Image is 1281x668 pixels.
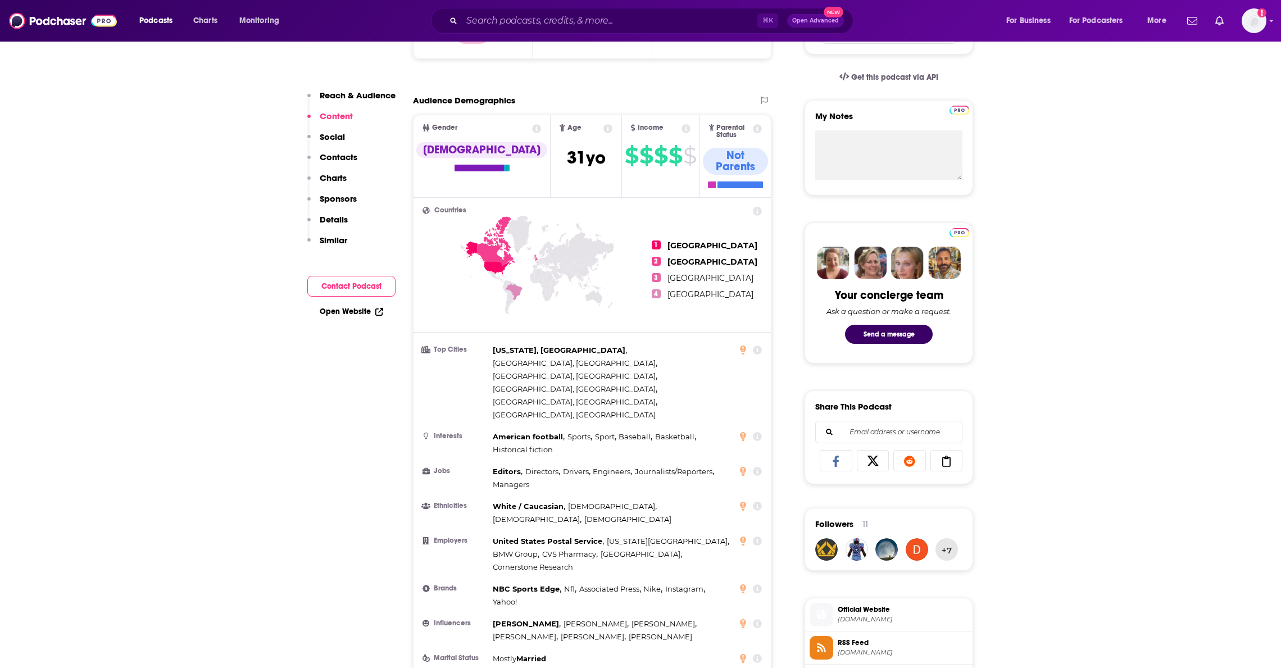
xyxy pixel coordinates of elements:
span: Editors [493,467,521,476]
a: Share on Facebook [820,450,852,471]
span: Sport [595,432,615,441]
img: Antonio22187694 [815,538,838,561]
span: , [567,430,592,443]
span: Gender [432,124,457,131]
p: Similar [320,235,347,246]
span: 4 [652,289,661,298]
span: [PERSON_NAME] [564,619,627,628]
span: [DEMOGRAPHIC_DATA] [568,502,655,511]
span: , [493,535,604,548]
span: [GEOGRAPHIC_DATA] [667,273,753,283]
span: [DEMOGRAPHIC_DATA] [584,515,671,524]
a: nfl_patrick [846,538,868,561]
span: Get this podcast via API [851,72,938,82]
span: Cornerstone Research [493,562,573,571]
span: Podcasts [139,13,172,29]
span: [PERSON_NAME] [493,619,559,628]
button: Sponsors [307,193,357,214]
h3: Marital Status [423,655,488,662]
img: Podchaser Pro [950,106,969,115]
a: Show notifications dropdown [1183,11,1202,30]
a: Open Website [320,307,383,316]
span: Official Website [838,605,968,615]
span: Historical fiction [493,445,553,454]
span: , [655,430,696,443]
span: , [493,583,561,596]
button: Details [307,214,348,235]
span: Income [638,124,664,131]
span: , [632,617,697,630]
input: Email address or username... [825,421,953,443]
span: , [607,535,729,548]
a: Official Website[DOMAIN_NAME] [810,603,968,626]
span: , [493,357,657,370]
span: Parental Status [716,124,751,139]
p: Sponsors [320,193,357,204]
span: [PERSON_NAME] [493,632,556,641]
span: NBC Sports Edge [493,584,560,593]
span: $ [669,147,682,165]
button: open menu [998,12,1065,30]
span: , [493,383,657,396]
button: Social [307,131,345,152]
span: , [542,548,598,561]
p: Charts [320,172,347,183]
a: Pro website [950,226,969,237]
span: , [493,465,523,478]
img: Pookie [906,538,928,561]
span: [GEOGRAPHIC_DATA], [GEOGRAPHIC_DATA] [493,358,656,367]
button: open menu [1062,12,1139,30]
span: Countries [434,207,466,214]
button: +7 [935,538,958,561]
span: 31 yo [567,147,606,169]
button: open menu [131,12,187,30]
span: RSS Feed [838,638,968,648]
span: , [525,465,560,478]
span: Directors [525,467,558,476]
span: United States Postal Service [493,537,602,546]
span: , [595,430,616,443]
span: Nfl [564,584,575,593]
div: Mostly [493,652,546,665]
span: , [561,630,626,643]
span: Managers [493,480,529,489]
span: , [568,500,657,513]
span: , [493,396,657,408]
div: 11 [862,519,868,529]
img: Podchaser - Follow, Share and Rate Podcasts [9,10,117,31]
span: 3 [652,273,661,282]
img: simplymom317 [875,538,898,561]
span: , [619,430,652,443]
span: , [665,583,705,596]
span: , [601,548,682,561]
span: White / Caucasian [493,502,564,511]
span: Associated Press [579,584,639,593]
div: [DEMOGRAPHIC_DATA] [416,142,547,158]
span: BMW Group [493,549,538,558]
h3: Top Cities [423,346,488,353]
span: [GEOGRAPHIC_DATA] [667,257,757,267]
span: , [579,583,641,596]
span: ⌘ K [757,13,778,28]
p: Reach & Audience [320,90,396,101]
span: Yahoo! [493,597,517,606]
p: Content [320,111,353,121]
button: Send a message [845,325,933,344]
span: , [564,617,629,630]
a: Share on Reddit [893,450,926,471]
span: , [493,344,627,357]
span: [US_STATE], [GEOGRAPHIC_DATA] [493,346,625,355]
a: Show notifications dropdown [1211,11,1228,30]
span: Basketball [655,432,694,441]
span: [US_STATE][GEOGRAPHIC_DATA] [607,537,728,546]
p: Social [320,131,345,142]
span: , [493,548,539,561]
img: Sydney Profile [817,247,850,279]
p: Contacts [320,152,357,162]
span: , [493,617,561,630]
a: Copy Link [930,450,963,471]
span: Open Advanced [792,18,839,24]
